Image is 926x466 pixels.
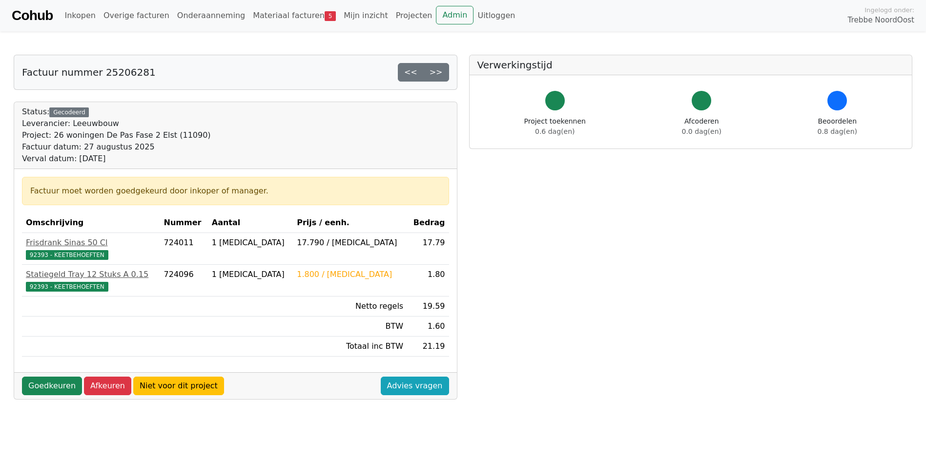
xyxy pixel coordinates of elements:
[173,6,249,25] a: Onderaanneming
[49,107,89,117] div: Gecodeerd
[26,269,156,292] a: Statiegeld Tray 12 Stuks A 0.1592393 - KEETBEHOEFTEN
[160,213,208,233] th: Nummer
[12,4,53,27] a: Cohub
[22,106,211,165] div: Status:
[84,377,131,395] a: Afkeuren
[26,250,108,260] span: 92393 - KEETBEHOEFTEN
[30,185,441,197] div: Factuur moet worden goedgekeurd door inkoper of manager.
[473,6,519,25] a: Uitloggen
[535,127,575,135] span: 0.6 dag(en)
[61,6,99,25] a: Inkopen
[407,213,449,233] th: Bedrag
[22,129,211,141] div: Project: 26 woningen De Pas Fase 2 Elst (11090)
[524,116,586,137] div: Project toekennen
[407,337,449,357] td: 21.19
[864,5,914,15] span: Ingelogd onder:
[818,127,857,135] span: 0.8 dag(en)
[848,15,914,26] span: Trebbe NoordOost
[293,317,407,337] td: BTW
[477,59,905,71] h5: Verwerkingstijd
[26,237,156,260] a: Frisdrank Sinas 50 Cl92393 - KEETBEHOEFTEN
[160,265,208,297] td: 724096
[249,6,340,25] a: Materiaal facturen5
[100,6,173,25] a: Overige facturen
[381,377,449,395] a: Advies vragen
[340,6,392,25] a: Mijn inzicht
[26,269,156,280] div: Statiegeld Tray 12 Stuks A 0.15
[22,118,211,129] div: Leverancier: Leeuwbouw
[26,282,108,292] span: 92393 - KEETBEHOEFTEN
[436,6,473,24] a: Admin
[407,317,449,337] td: 1.60
[297,269,403,280] div: 1.800 / [MEDICAL_DATA]
[22,213,160,233] th: Omschrijving
[212,237,289,249] div: 1 [MEDICAL_DATA]
[423,63,449,82] a: >>
[407,297,449,317] td: 19.59
[22,377,82,395] a: Goedkeuren
[293,337,407,357] td: Totaal inc BTW
[26,237,156,249] div: Frisdrank Sinas 50 Cl
[293,213,407,233] th: Prijs / eenh.
[297,237,403,249] div: 17.790 / [MEDICAL_DATA]
[407,233,449,265] td: 17.79
[392,6,436,25] a: Projecten
[398,63,424,82] a: <<
[682,127,721,135] span: 0.0 dag(en)
[22,141,211,153] div: Factuur datum: 27 augustus 2025
[682,116,721,137] div: Afcoderen
[22,66,156,78] h5: Factuur nummer 25206281
[293,297,407,317] td: Netto regels
[208,213,293,233] th: Aantal
[818,116,857,137] div: Beoordelen
[133,377,224,395] a: Niet voor dit project
[212,269,289,280] div: 1 [MEDICAL_DATA]
[325,11,336,21] span: 5
[22,153,211,165] div: Verval datum: [DATE]
[407,265,449,297] td: 1.80
[160,233,208,265] td: 724011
